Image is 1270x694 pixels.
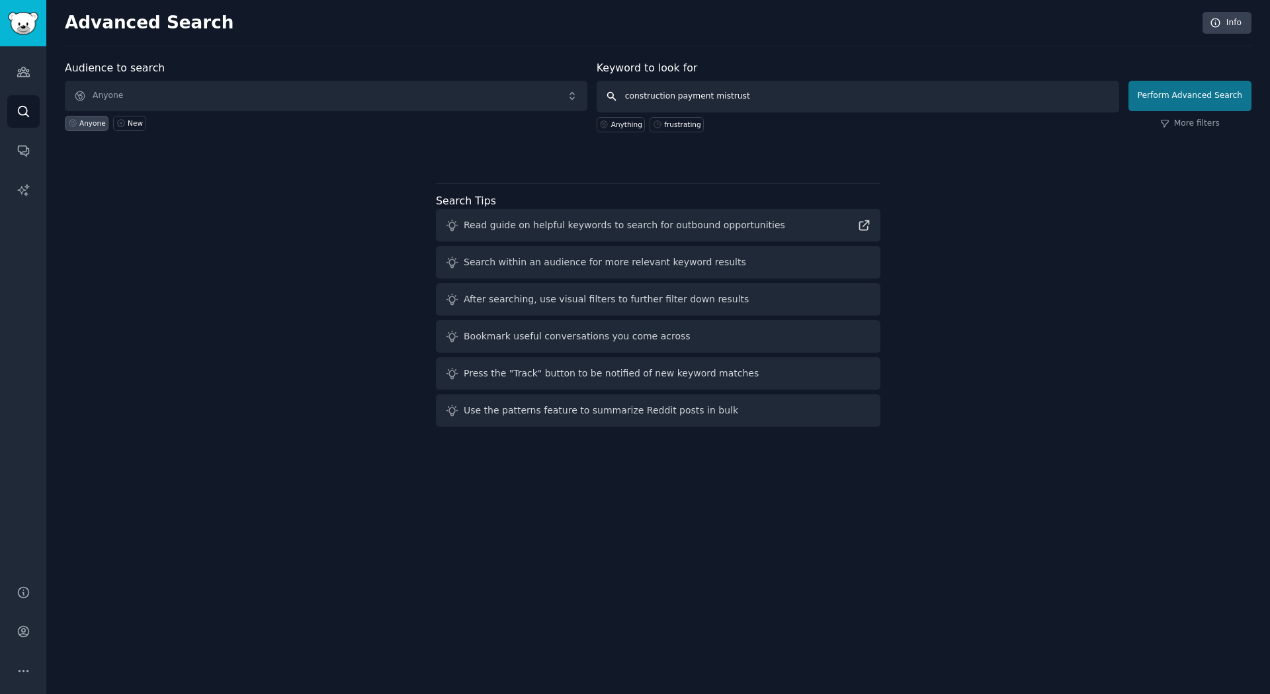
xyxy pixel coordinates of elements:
[464,367,759,380] div: Press the "Track" button to be notified of new keyword matches
[128,118,143,128] div: New
[464,329,691,343] div: Bookmark useful conversations you come across
[597,62,698,74] label: Keyword to look for
[464,218,785,232] div: Read guide on helpful keywords to search for outbound opportunities
[65,62,165,74] label: Audience to search
[664,120,700,129] div: frustrating
[1203,12,1251,34] a: Info
[79,118,106,128] div: Anyone
[464,404,738,417] div: Use the patterns feature to summarize Reddit posts in bulk
[1160,118,1220,130] a: More filters
[65,13,1195,34] h2: Advanced Search
[113,116,146,131] a: New
[611,120,642,129] div: Anything
[8,12,38,35] img: GummySearch logo
[464,292,749,306] div: After searching, use visual filters to further filter down results
[597,81,1119,112] input: Any keyword
[1128,81,1251,111] button: Perform Advanced Search
[464,255,746,269] div: Search within an audience for more relevant keyword results
[436,195,496,207] label: Search Tips
[65,81,587,111] button: Anyone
